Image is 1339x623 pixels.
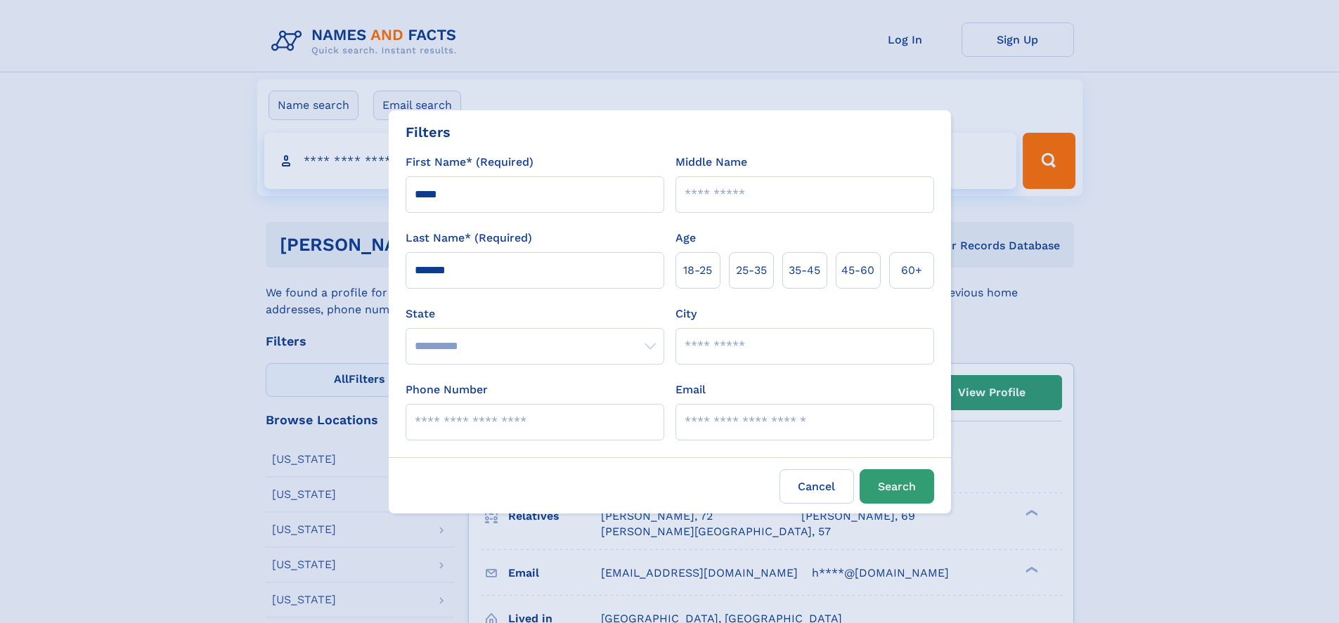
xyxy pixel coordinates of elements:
span: 25‑35 [736,262,767,279]
span: 60+ [901,262,922,279]
label: City [675,306,697,322]
label: Middle Name [675,154,747,171]
span: 35‑45 [789,262,820,279]
label: Email [675,381,706,398]
label: Age [675,230,696,247]
label: Cancel [780,469,854,504]
label: Last Name* (Required) [406,230,532,247]
span: 45‑60 [841,262,874,279]
label: Phone Number [406,381,488,398]
button: Search [860,469,934,504]
span: 18‑25 [683,262,712,279]
div: Filters [406,122,451,143]
label: State [406,306,664,322]
label: First Name* (Required) [406,154,533,171]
